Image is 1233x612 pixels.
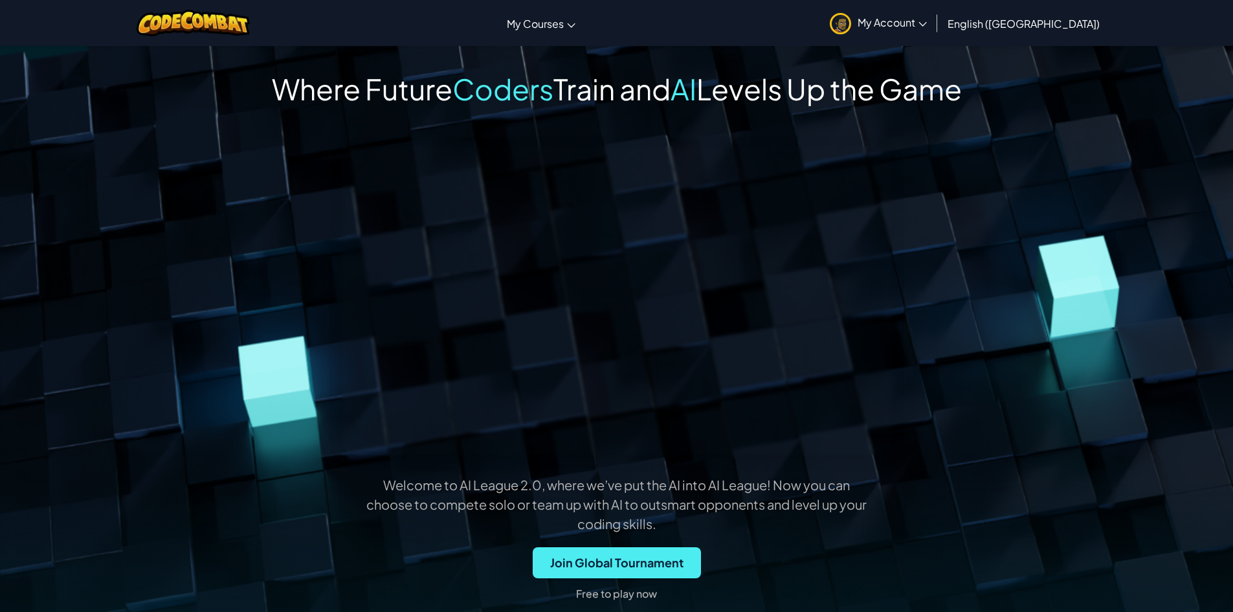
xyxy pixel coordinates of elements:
[137,10,250,36] img: CodeCombat logo
[948,17,1100,30] span: English ([GEOGRAPHIC_DATA])
[152,515,1082,533] p: coding skills.
[941,6,1106,41] a: English ([GEOGRAPHIC_DATA])
[272,71,452,107] span: Where Future
[500,6,582,41] a: My Courses
[576,584,657,604] p: Free to play now
[507,17,564,30] span: My Courses
[152,495,1082,514] p: choose to compete solo or team up with AI to outsmart opponents and level up your
[553,71,671,107] span: Train and
[823,3,933,43] a: My Account
[696,71,962,107] span: Levels Up the Game
[671,71,696,107] span: AI
[533,547,701,578] button: Join Global Tournament
[452,71,553,107] span: Coders
[152,476,1082,494] p: Welcome to AI League 2.0, where we’ve put the AI into AI League! Now you can
[858,16,927,29] span: My Account
[830,13,851,34] img: avatar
